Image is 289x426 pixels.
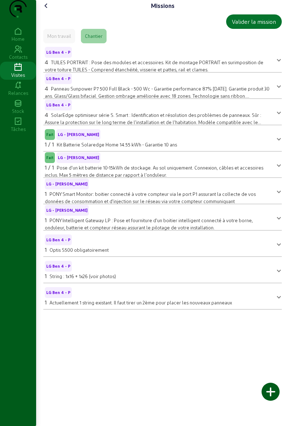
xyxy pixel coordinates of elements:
span: Optis S500 obligatoirement [49,247,109,252]
span: LG Ben 4 - P [46,290,70,295]
span: String : 1x16 + 1x26 (voir photos) [49,273,116,279]
mat-expansion-panel-header: LG - [PERSON_NAME]1PONY Smart Monitor: boitier connecté à votre compteur via le port P1 assurant ... [43,181,282,201]
div: Mon travail [47,33,71,39]
button: Valider la mission [226,14,282,29]
span: LG - [PERSON_NAME] [58,155,99,160]
div: Missions [151,1,174,10]
span: 4 [45,58,48,65]
span: LG - [PERSON_NAME] [46,181,87,186]
mat-expansion-panel-header: FaitLG - [PERSON_NAME]1 / 1Pose d'un kit batterie 10-15kWh de stockage. Au sol uniquement. Connex... [43,154,282,175]
mat-expansion-panel-header: LG Ben 4 - P4Panneau Sunpower P7 500 Full Black - 500 Wc - Garantie performance 87% [DATE]. Garan... [43,75,282,96]
mat-expansion-panel-header: LG Ben 4 - P1Actuellement 1 string existant. Il faut tirer un 2ème pour placer les nouveaux panneaux [43,286,282,306]
span: 4 [45,111,48,118]
div: Chantier [85,33,103,39]
span: LG Ben 4 - P [46,264,70,269]
span: Pose d'un kit batterie 10-15kWh de stockage. Au sol uniquement. Connexion, câbles et accesoires i... [45,165,263,177]
span: 1 [45,272,47,279]
span: PONY Intelligent Gateway LP : Pose et fourniture d'un boitier intelligent connecté à votre borne,... [45,218,253,230]
span: Fait [46,132,53,137]
span: 1 [45,299,47,306]
span: 1 / 1 [45,141,54,148]
mat-expansion-panel-header: FaitLG - [PERSON_NAME]1 / 1Kit Batterie Solaredge Home 14.55 kWh - Garantie 10 ans [43,128,282,148]
mat-expansion-panel-header: LG Ben 4 - P1Optis S500 obligatoirement [43,233,282,254]
mat-expansion-panel-header: LG Ben 4 - P4SolarEdge optimiseur série S. Smart : Identification et résolution des problèmes de ... [43,102,282,122]
span: TUILES PORTRAIT : Pose des modules et accessoires. Kit de montage PORTRAIT en surimposition de vo... [45,60,263,72]
mat-expansion-panel-header: LG - [PERSON_NAME]1PONY Intelligent Gateway LP : Pose et fourniture d'un boitier intelligent conn... [43,207,282,227]
span: LG Ben 4 - P [46,50,70,55]
span: Kit Batterie Solaredge Home 14.55 kWh - Garantie 10 ans [57,142,177,147]
span: 1 [45,190,47,197]
span: PONY Smart Monitor: boitier connecté à votre compteur via le port P1 assurant la collecte de vos ... [45,191,256,204]
span: Fait [46,155,53,160]
mat-expansion-panel-header: LG Ben 4 - P1String : 1x16 + 1x26 (voir photos) [43,260,282,280]
span: LG Ben 4 - P [46,237,70,242]
span: 1 [45,216,47,223]
span: LG - [PERSON_NAME] [46,208,87,213]
span: Panneau Sunpower P7 500 Full Black - 500 Wc - Garantie performance 87% [DATE]. Garantie produit 3... [45,86,269,105]
span: LG - [PERSON_NAME] [58,132,99,137]
span: SolarEdge optimiseur série S. Smart : Identification et résolution des problèmes de panneaux. Sûr... [45,112,261,131]
div: Valider la mission [232,17,276,26]
span: LG Ben 4 - P [46,102,70,107]
span: 1 / 1 [45,164,54,171]
span: LG Ben 4 - P [46,76,70,81]
mat-expansion-panel-header: LG Ben 4 - P4TUILES PORTRAIT : Pose des modules et accessoires. Kit de montage PORTRAIT en surimp... [43,49,282,69]
span: Actuellement 1 string existant. Il faut tirer un 2ème pour placer les nouveaux panneaux [49,300,232,305]
span: 1 [45,246,47,253]
span: 4 [45,85,48,92]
